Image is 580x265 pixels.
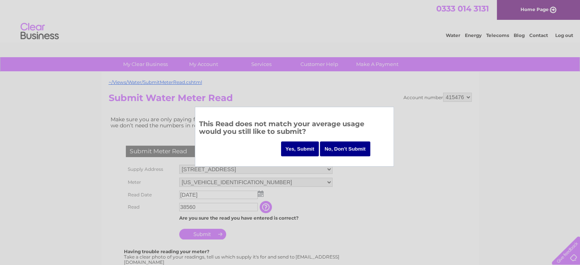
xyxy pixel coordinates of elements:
[529,32,548,38] a: Contact
[320,141,370,156] input: No, Don't Submit
[110,4,471,37] div: Clear Business is a trading name of Verastar Limited (registered in [GEOGRAPHIC_DATA] No. 3667643...
[20,20,59,43] img: logo.png
[446,32,460,38] a: Water
[555,32,573,38] a: Log out
[514,32,525,38] a: Blog
[436,4,489,13] a: 0333 014 3131
[281,141,319,156] input: Yes, Submit
[199,119,390,140] h3: This Read does not match your average usage would you still like to submit?
[465,32,482,38] a: Energy
[486,32,509,38] a: Telecoms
